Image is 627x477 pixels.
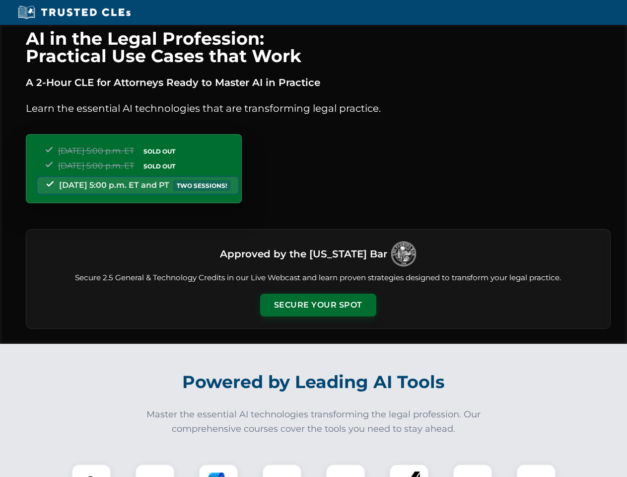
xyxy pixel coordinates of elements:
span: SOLD OUT [140,146,179,157]
p: Master the essential AI technologies transforming the legal profession. Our comprehensive courses... [140,407,488,436]
h3: Approved by the [US_STATE] Bar [220,245,387,263]
h2: Powered by Leading AI Tools [39,365,589,399]
p: Learn the essential AI technologies that are transforming legal practice. [26,100,611,116]
img: Logo [391,241,416,266]
p: A 2-Hour CLE for Attorneys Ready to Master AI in Practice [26,75,611,90]
p: Secure 2.5 General & Technology Credits in our Live Webcast and learn proven strategies designed ... [38,272,598,284]
span: [DATE] 5:00 p.m. ET [58,161,134,170]
button: Secure Your Spot [260,294,376,317]
span: SOLD OUT [140,161,179,171]
img: Trusted CLEs [15,5,134,20]
h1: AI in the Legal Profession: Practical Use Cases that Work [26,30,611,65]
span: [DATE] 5:00 p.m. ET [58,146,134,156]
